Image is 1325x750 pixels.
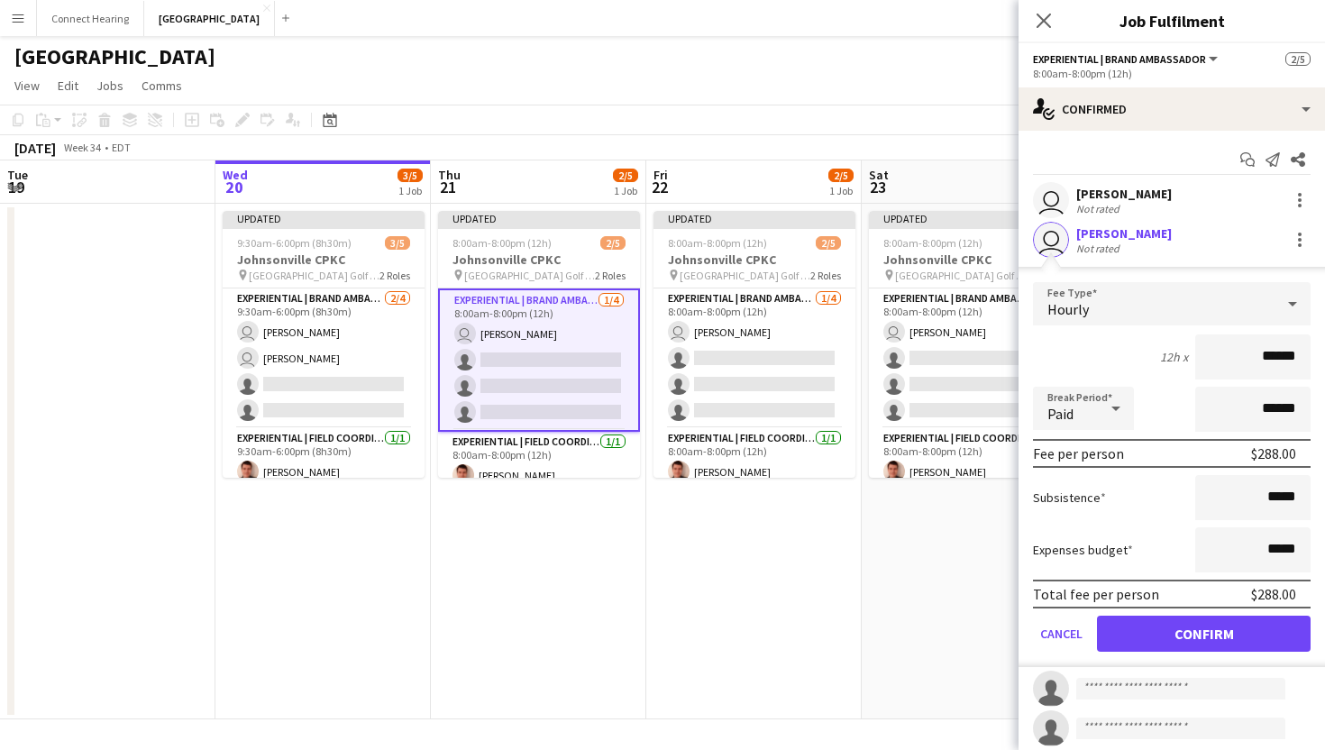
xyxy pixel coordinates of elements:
[653,211,855,225] div: Updated
[869,428,1071,489] app-card-role: Experiential | Field Coordinator1/18:00am-8:00pm (12h)[PERSON_NAME]
[1076,225,1172,242] div: [PERSON_NAME]
[1076,242,1123,255] div: Not rated
[220,177,248,197] span: 20
[438,211,640,478] app-job-card: Updated8:00am-8:00pm (12h)2/5Johnsonville CPKC [GEOGRAPHIC_DATA] Golf and Country Club2 RolesExpe...
[134,74,189,97] a: Comms
[653,211,855,478] app-job-card: Updated8:00am-8:00pm (12h)2/5Johnsonville CPKC [GEOGRAPHIC_DATA] Golf and Country Club2 RolesExpe...
[1047,405,1074,423] span: Paid
[613,169,638,182] span: 2/5
[379,269,410,282] span: 2 Roles
[1033,585,1159,603] div: Total fee per person
[1047,300,1089,318] span: Hourly
[438,211,640,225] div: Updated
[1251,585,1296,603] div: $288.00
[14,43,215,70] h1: [GEOGRAPHIC_DATA]
[869,211,1071,225] div: Updated
[50,74,86,97] a: Edit
[1251,444,1296,462] div: $288.00
[385,236,410,250] span: 3/5
[1097,616,1311,652] button: Confirm
[14,78,40,94] span: View
[651,177,668,197] span: 22
[614,184,637,197] div: 1 Job
[828,169,854,182] span: 2/5
[7,74,47,97] a: View
[680,269,810,282] span: [GEOGRAPHIC_DATA] Golf and Country Club
[223,288,425,428] app-card-role: Experiential | Brand Ambassador2/49:30am-6:00pm (8h30m) [PERSON_NAME] [PERSON_NAME]
[237,236,352,250] span: 9:30am-6:00pm (8h30m)
[398,184,422,197] div: 1 Job
[223,211,425,478] app-job-card: Updated9:30am-6:00pm (8h30m)3/5Johnsonville CPKC [GEOGRAPHIC_DATA] Golf and Country Club2 RolesEx...
[438,288,640,432] app-card-role: Experiential | Brand Ambassador1/48:00am-8:00pm (12h) [PERSON_NAME]
[1033,489,1106,506] label: Subsistence
[1033,52,1220,66] button: Experiential | Brand Ambassador
[895,269,1026,282] span: [GEOGRAPHIC_DATA] Golf and Country Club
[5,177,28,197] span: 19
[1019,9,1325,32] h3: Job Fulfilment
[464,269,595,282] span: [GEOGRAPHIC_DATA] Golf and Country Club
[600,236,626,250] span: 2/5
[1019,87,1325,131] div: Confirmed
[438,167,461,183] span: Thu
[1160,349,1188,365] div: 12h x
[1033,616,1090,652] button: Cancel
[223,252,425,268] h3: Johnsonville CPKC
[438,432,640,493] app-card-role: Experiential | Field Coordinator1/18:00am-8:00pm (12h)[PERSON_NAME]
[435,177,461,197] span: 21
[223,167,248,183] span: Wed
[223,428,425,489] app-card-role: Experiential | Field Coordinator1/19:30am-6:00pm (8h30m)[PERSON_NAME]
[869,288,1071,428] app-card-role: Experiential | Brand Ambassador1/48:00am-8:00pm (12h) [PERSON_NAME]
[7,167,28,183] span: Tue
[653,288,855,428] app-card-role: Experiential | Brand Ambassador1/48:00am-8:00pm (12h) [PERSON_NAME]
[1033,542,1133,558] label: Expenses budget
[869,252,1071,268] h3: Johnsonville CPKC
[1076,186,1172,202] div: [PERSON_NAME]
[866,177,889,197] span: 23
[1076,202,1123,215] div: Not rated
[869,167,889,183] span: Sat
[869,211,1071,478] app-job-card: Updated8:00am-8:00pm (12h)2/5Johnsonville CPKC [GEOGRAPHIC_DATA] Golf and Country Club2 RolesExpe...
[89,74,131,97] a: Jobs
[816,236,841,250] span: 2/5
[112,141,131,154] div: EDT
[810,269,841,282] span: 2 Roles
[883,236,982,250] span: 8:00am-8:00pm (12h)
[668,236,767,250] span: 8:00am-8:00pm (12h)
[1285,52,1311,66] span: 2/5
[14,139,56,157] div: [DATE]
[249,269,379,282] span: [GEOGRAPHIC_DATA] Golf and Country Club
[452,236,552,250] span: 8:00am-8:00pm (12h)
[59,141,105,154] span: Week 34
[653,428,855,489] app-card-role: Experiential | Field Coordinator1/18:00am-8:00pm (12h)[PERSON_NAME]
[96,78,123,94] span: Jobs
[595,269,626,282] span: 2 Roles
[58,78,78,94] span: Edit
[1033,67,1311,80] div: 8:00am-8:00pm (12h)
[1033,52,1206,66] span: Experiential | Brand Ambassador
[397,169,423,182] span: 3/5
[142,78,182,94] span: Comms
[223,211,425,225] div: Updated
[829,184,853,197] div: 1 Job
[653,167,668,183] span: Fri
[1033,444,1124,462] div: Fee per person
[37,1,144,36] button: Connect Hearing
[144,1,275,36] button: [GEOGRAPHIC_DATA]
[438,252,640,268] h3: Johnsonville CPKC
[653,252,855,268] h3: Johnsonville CPKC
